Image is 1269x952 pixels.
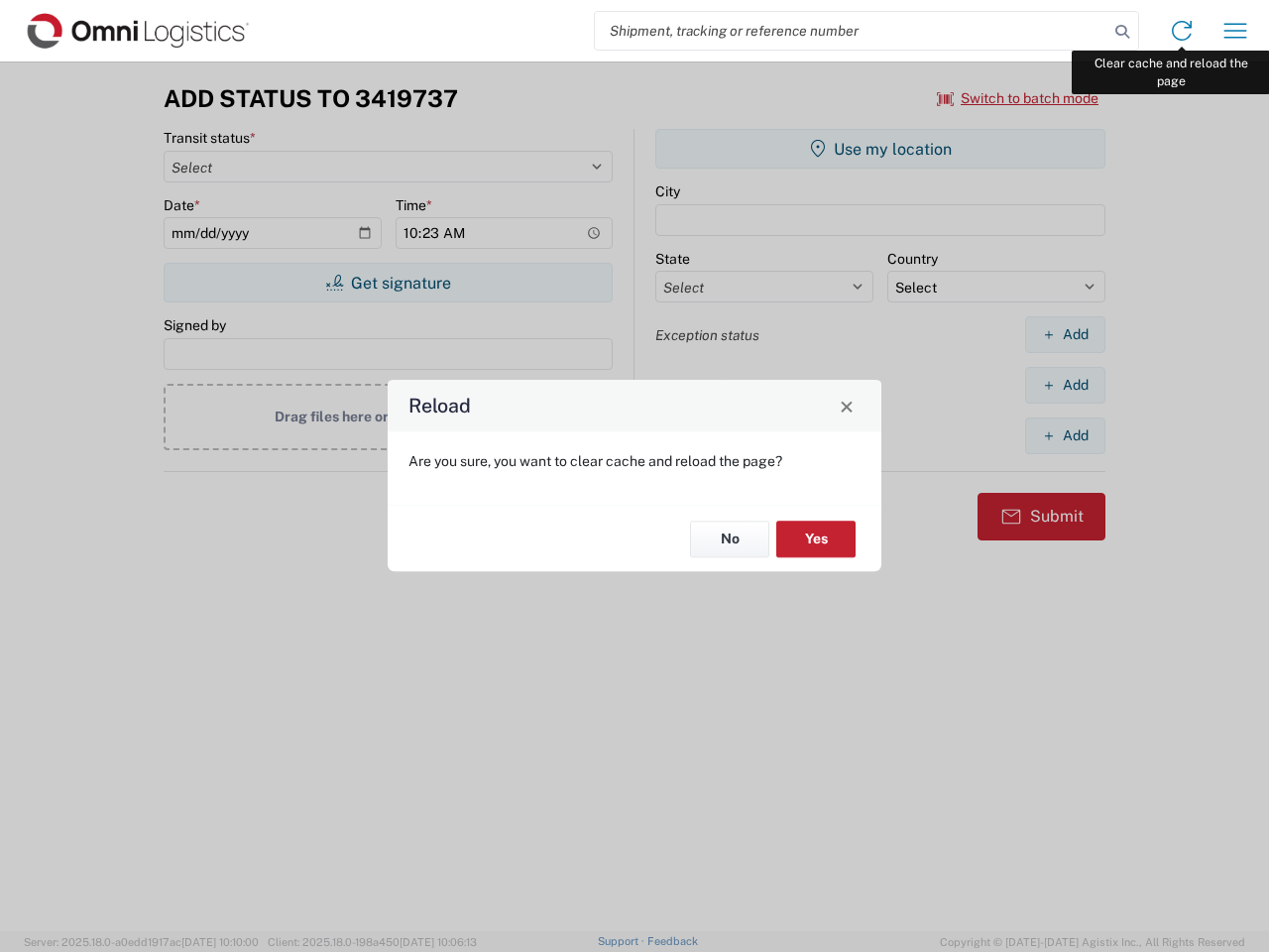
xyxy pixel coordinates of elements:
button: Close [833,392,861,419]
button: No [690,521,769,557]
h4: Reload [408,392,471,420]
p: Are you sure, you want to clear cache and reload the page? [408,452,861,470]
input: Shipment, tracking or reference number [595,12,1108,50]
button: Yes [776,521,856,557]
